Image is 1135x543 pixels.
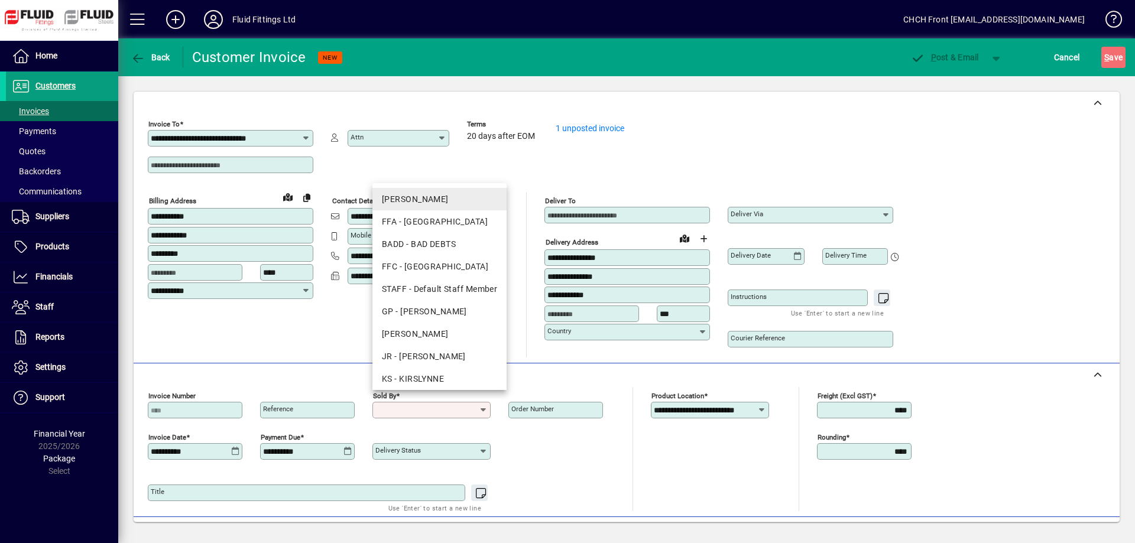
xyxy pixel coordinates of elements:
[157,9,194,30] button: Add
[382,305,497,318] div: GP - [PERSON_NAME]
[372,345,507,368] mat-option: JR - John Rossouw
[6,41,118,71] a: Home
[694,229,713,248] button: Choose address
[731,210,763,218] mat-label: Deliver via
[34,429,85,438] span: Financial Year
[6,202,118,232] a: Suppliers
[731,251,771,259] mat-label: Delivery date
[6,141,118,161] a: Quotes
[192,48,306,67] div: Customer Invoice
[232,10,296,29] div: Fluid Fittings Ltd
[263,405,293,413] mat-label: Reference
[35,242,69,251] span: Products
[131,53,170,62] span: Back
[382,261,497,273] div: FFC - [GEOGRAPHIC_DATA]
[388,501,481,515] mat-hint: Use 'Enter' to start a new line
[651,392,704,400] mat-label: Product location
[904,47,985,68] button: Post & Email
[1104,53,1109,62] span: S
[372,278,507,300] mat-option: STAFF - Default Staff Member
[278,187,297,206] a: View on map
[35,272,73,281] span: Financials
[6,181,118,201] a: Communications
[382,350,497,363] div: JR - [PERSON_NAME]
[818,433,846,441] mat-label: Rounding
[6,121,118,141] a: Payments
[12,167,61,176] span: Backorders
[372,323,507,345] mat-option: JJ - JENI
[35,332,64,342] span: Reports
[6,383,118,412] a: Support
[467,132,535,141] span: 20 days after EOM
[675,229,694,248] a: View on map
[382,238,497,251] div: BADD - BAD DEBTS
[148,392,196,400] mat-label: Invoice number
[43,454,75,463] span: Package
[6,262,118,292] a: Financials
[12,187,82,196] span: Communications
[35,81,76,90] span: Customers
[511,405,554,413] mat-label: Order number
[731,292,767,301] mat-label: Instructions
[323,54,338,61] span: NEW
[372,300,507,323] mat-option: GP - Grant Petersen
[12,106,49,116] span: Invoices
[375,446,421,454] mat-label: Delivery status
[382,216,497,228] div: FFA - [GEOGRAPHIC_DATA]
[547,327,571,335] mat-label: Country
[825,251,867,259] mat-label: Delivery time
[1104,48,1123,67] span: ave
[6,161,118,181] a: Backorders
[1054,48,1080,67] span: Cancel
[1051,47,1083,68] button: Cancel
[556,123,624,133] a: 1 unposted invoice
[351,231,371,239] mat-label: Mobile
[731,334,785,342] mat-label: Courier Reference
[818,392,873,400] mat-label: Freight (excl GST)
[12,126,56,136] span: Payments
[35,51,57,60] span: Home
[6,292,118,322] a: Staff
[6,323,118,352] a: Reports
[148,433,186,441] mat-label: Invoice date
[467,121,538,128] span: Terms
[12,147,46,156] span: Quotes
[6,353,118,382] a: Settings
[382,328,497,340] div: [PERSON_NAME]
[35,212,69,221] span: Suppliers
[128,47,173,68] button: Back
[1097,2,1120,41] a: Knowledge Base
[351,133,364,141] mat-label: Attn
[194,9,232,30] button: Profile
[35,362,66,372] span: Settings
[910,53,979,62] span: ost & Email
[372,210,507,233] mat-option: FFA - Auckland
[151,487,164,496] mat-label: Title
[373,392,396,400] mat-label: Sold by
[545,197,576,205] mat-label: Deliver To
[382,373,497,385] div: KS - KIRSLYNNE
[6,232,118,262] a: Products
[261,433,300,441] mat-label: Payment due
[372,188,507,210] mat-option: AG - ADAM
[6,101,118,121] a: Invoices
[382,283,497,295] div: STAFF - Default Staff Member
[118,47,183,68] app-page-header-button: Back
[1101,47,1126,68] button: Save
[372,233,507,255] mat-option: BADD - BAD DEBTS
[297,188,316,207] button: Copy to Delivery address
[903,10,1085,29] div: CHCH Front [EMAIL_ADDRESS][DOMAIN_NAME]
[372,255,507,278] mat-option: FFC - Christchurch
[148,120,180,128] mat-label: Invoice To
[791,306,884,320] mat-hint: Use 'Enter' to start a new line
[931,53,936,62] span: P
[35,392,65,402] span: Support
[372,368,507,390] mat-option: KS - KIRSLYNNE
[382,193,497,206] div: [PERSON_NAME]
[35,302,54,311] span: Staff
